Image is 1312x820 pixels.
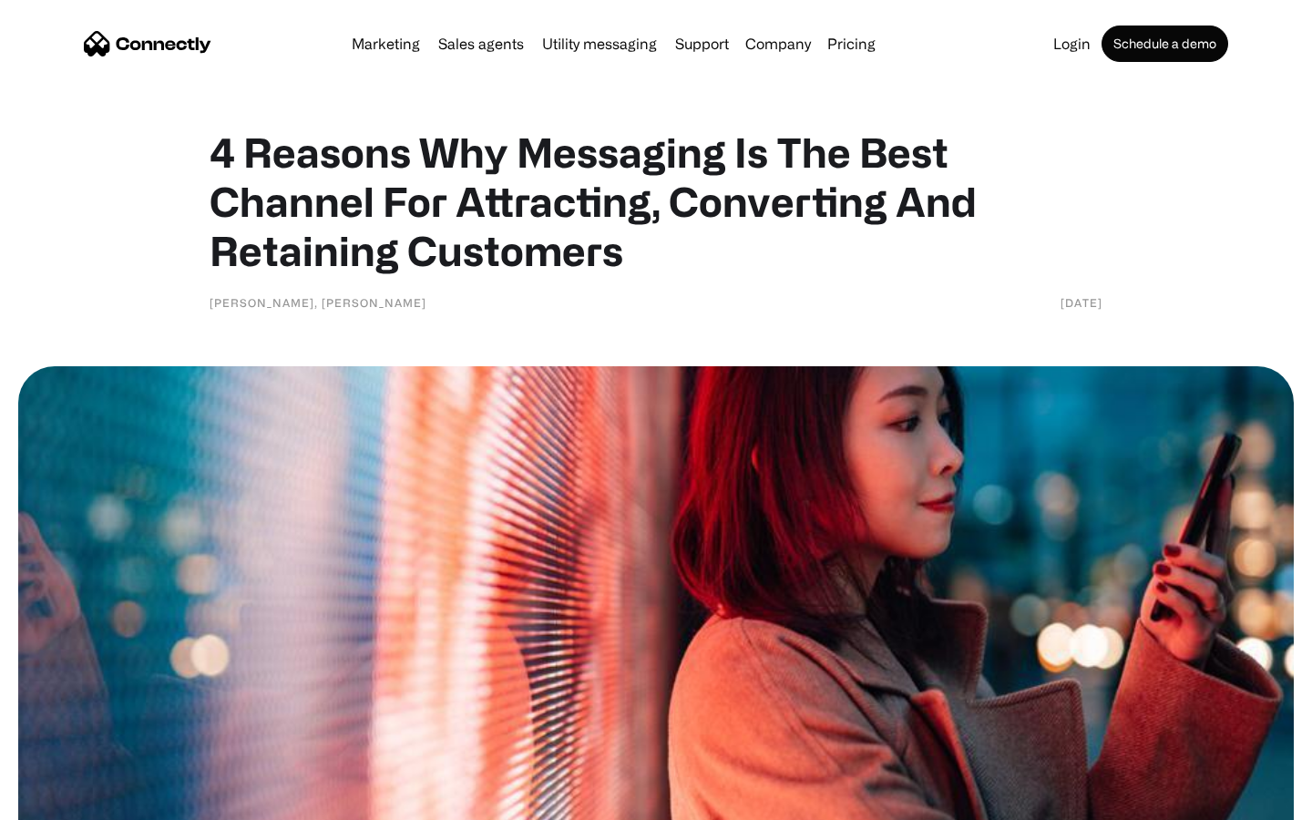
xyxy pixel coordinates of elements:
a: Schedule a demo [1102,26,1228,62]
aside: Language selected: English [18,788,109,814]
div: [PERSON_NAME], [PERSON_NAME] [210,293,426,312]
a: Sales agents [431,36,531,51]
a: Pricing [820,36,883,51]
div: Company [745,31,811,56]
a: Login [1046,36,1098,51]
a: Support [668,36,736,51]
div: [DATE] [1061,293,1102,312]
h1: 4 Reasons Why Messaging Is The Best Channel For Attracting, Converting And Retaining Customers [210,128,1102,275]
a: Utility messaging [535,36,664,51]
a: Marketing [344,36,427,51]
ul: Language list [36,788,109,814]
